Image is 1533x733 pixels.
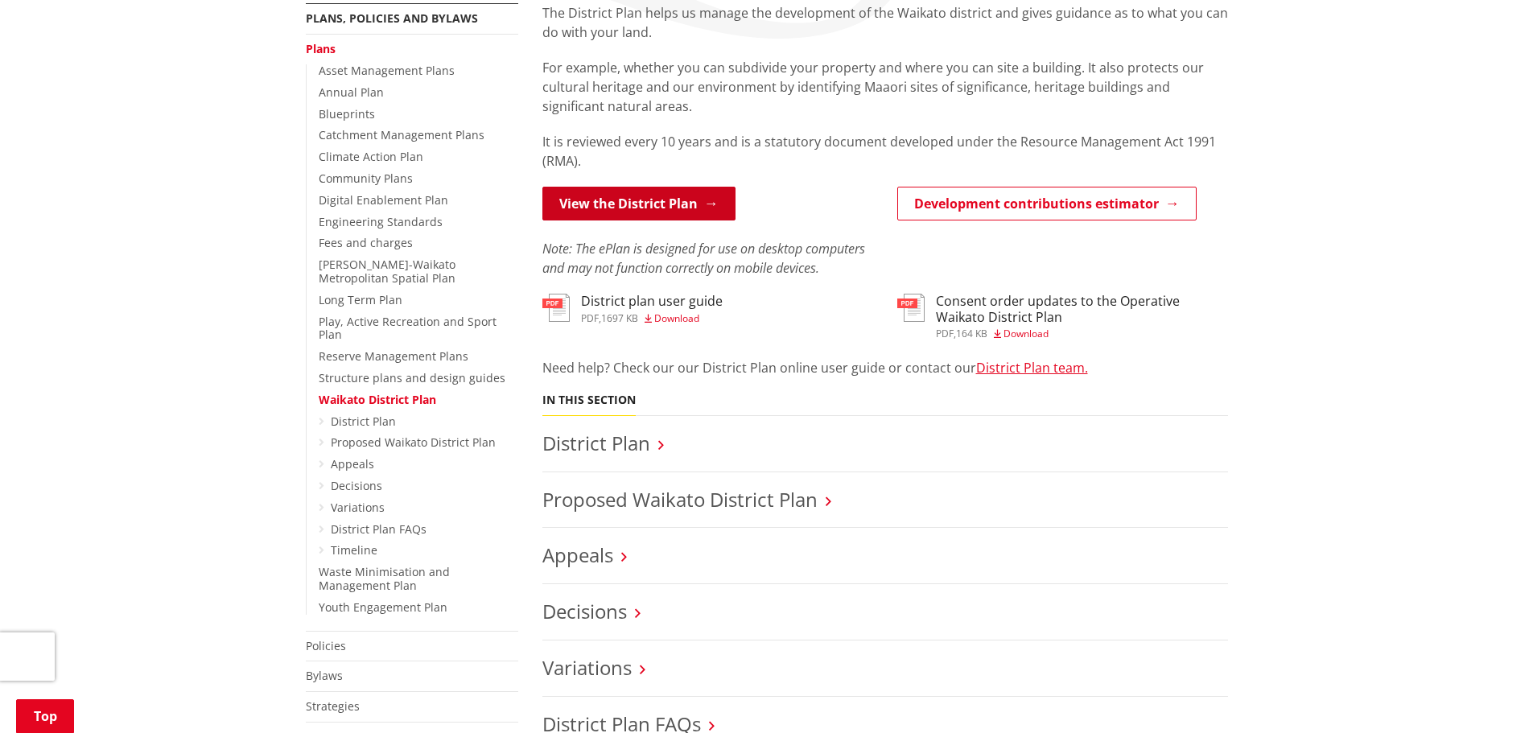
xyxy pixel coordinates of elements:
a: Waste Minimisation and Management Plan [319,564,450,593]
span: pdf [936,327,954,340]
a: Variations [542,654,632,681]
p: For example, whether you can subdivide your property and where you can site a building. It also p... [542,58,1228,116]
a: View the District Plan [542,187,736,220]
a: Consent order updates to the Operative Waikato District Plan pdf,164 KB Download [897,294,1228,338]
a: District Plan [331,414,396,429]
div: , [581,314,723,323]
a: Community Plans [319,171,413,186]
a: Proposed Waikato District Plan [331,434,496,450]
p: Need help? Check our our District Plan online user guide or contact our [542,358,1228,377]
span: 1697 KB [601,311,638,325]
a: Long Term Plan [319,292,402,307]
a: District plan user guide pdf,1697 KB Download [542,294,723,323]
h3: District plan user guide [581,294,723,309]
a: Blueprints [319,106,375,121]
a: Engineering Standards [319,214,443,229]
a: Fees and charges [319,235,413,250]
a: [PERSON_NAME]-Waikato Metropolitan Spatial Plan [319,257,455,286]
span: Download [654,311,699,325]
a: Strategies [306,698,360,714]
span: Download [1003,327,1049,340]
a: Appeals [331,456,374,472]
a: Proposed Waikato District Plan [542,486,818,513]
p: The District Plan helps us manage the development of the Waikato district and gives guidance as t... [542,3,1228,42]
a: Variations [331,500,385,515]
div: , [936,329,1228,339]
a: Climate Action Plan [319,149,423,164]
img: document-pdf.svg [897,294,925,322]
a: District Plan [542,430,650,456]
a: Decisions [331,478,382,493]
a: Top [16,699,74,733]
a: District Plan team. [976,359,1088,377]
a: Play, Active Recreation and Sport Plan [319,314,497,343]
p: It is reviewed every 10 years and is a statutory document developed under the Resource Management... [542,132,1228,171]
h3: Consent order updates to the Operative Waikato District Plan [936,294,1228,324]
a: Bylaws [306,668,343,683]
a: Annual Plan [319,84,384,100]
a: Catchment Management Plans [319,127,484,142]
a: Appeals [542,542,613,568]
a: Plans [306,41,336,56]
a: Digital Enablement Plan [319,192,448,208]
a: Reserve Management Plans [319,348,468,364]
iframe: Messenger Launcher [1459,665,1517,723]
a: Structure plans and design guides [319,370,505,385]
img: document-pdf.svg [542,294,570,322]
span: 164 KB [956,327,987,340]
h5: In this section [542,393,636,407]
a: District Plan FAQs [331,521,427,537]
a: Plans, policies and bylaws [306,10,478,26]
a: Timeline [331,542,377,558]
a: Policies [306,638,346,653]
a: Decisions [542,598,627,624]
a: Waikato District Plan [319,392,436,407]
a: Youth Engagement Plan [319,599,447,615]
span: pdf [581,311,599,325]
em: Note: The ePlan is designed for use on desktop computers and may not function correctly on mobile... [542,240,865,277]
a: Development contributions estimator [897,187,1197,220]
a: Asset Management Plans [319,63,455,78]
